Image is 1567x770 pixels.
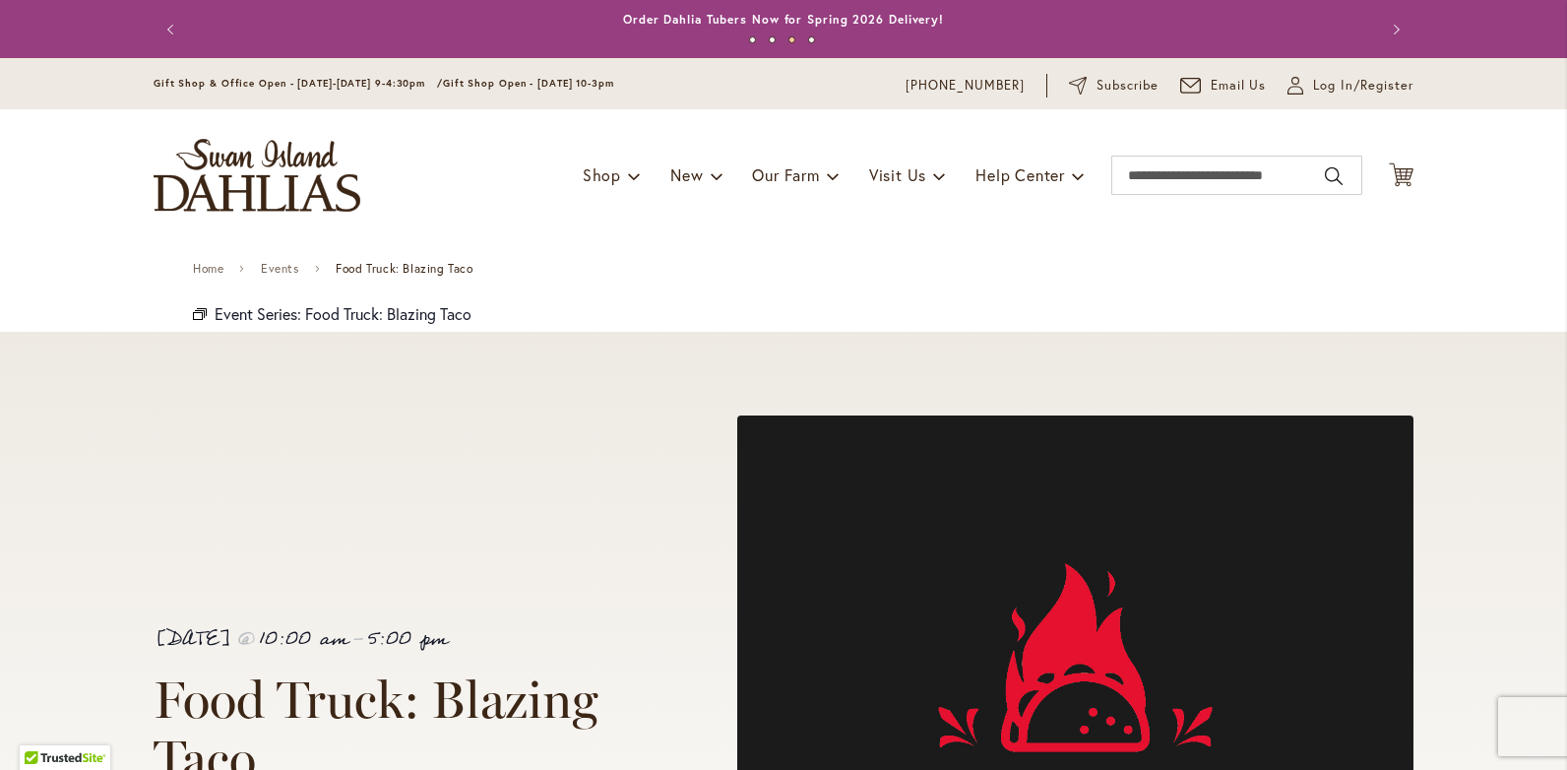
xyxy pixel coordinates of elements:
span: New [670,164,703,185]
span: Email Us [1211,76,1267,96]
a: store logo [154,139,360,212]
button: Next [1374,10,1413,49]
button: 4 of 4 [808,36,815,43]
iframe: Launch Accessibility Center [15,700,70,755]
button: 2 of 4 [769,36,776,43]
span: - [352,620,363,658]
span: @ [236,620,255,658]
button: 1 of 4 [749,36,756,43]
span: [DATE] [154,620,232,658]
em: Event Series: [193,302,207,328]
a: Food Truck: Blazing Taco [305,303,471,324]
span: Shop [583,164,621,185]
span: Food Truck: Blazing Taco [336,262,472,276]
span: Gift Shop & Office Open - [DATE]-[DATE] 9-4:30pm / [154,77,443,90]
button: 3 of 4 [788,36,795,43]
span: Subscribe [1097,76,1159,96]
span: Gift Shop Open - [DATE] 10-3pm [443,77,614,90]
span: 5:00 pm [367,620,448,658]
button: Previous [154,10,193,49]
a: Home [193,262,223,276]
span: Our Farm [752,164,819,185]
a: Log In/Register [1287,76,1413,96]
a: [PHONE_NUMBER] [906,76,1025,96]
span: Log In/Register [1313,76,1413,96]
span: 10:00 am [259,620,348,658]
span: Event Series: [215,303,301,324]
a: Email Us [1180,76,1267,96]
span: Visit Us [869,164,926,185]
a: Subscribe [1069,76,1159,96]
a: Order Dahlia Tubers Now for Spring 2026 Delivery! [623,12,944,27]
span: Help Center [975,164,1065,185]
a: Events [261,262,299,276]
